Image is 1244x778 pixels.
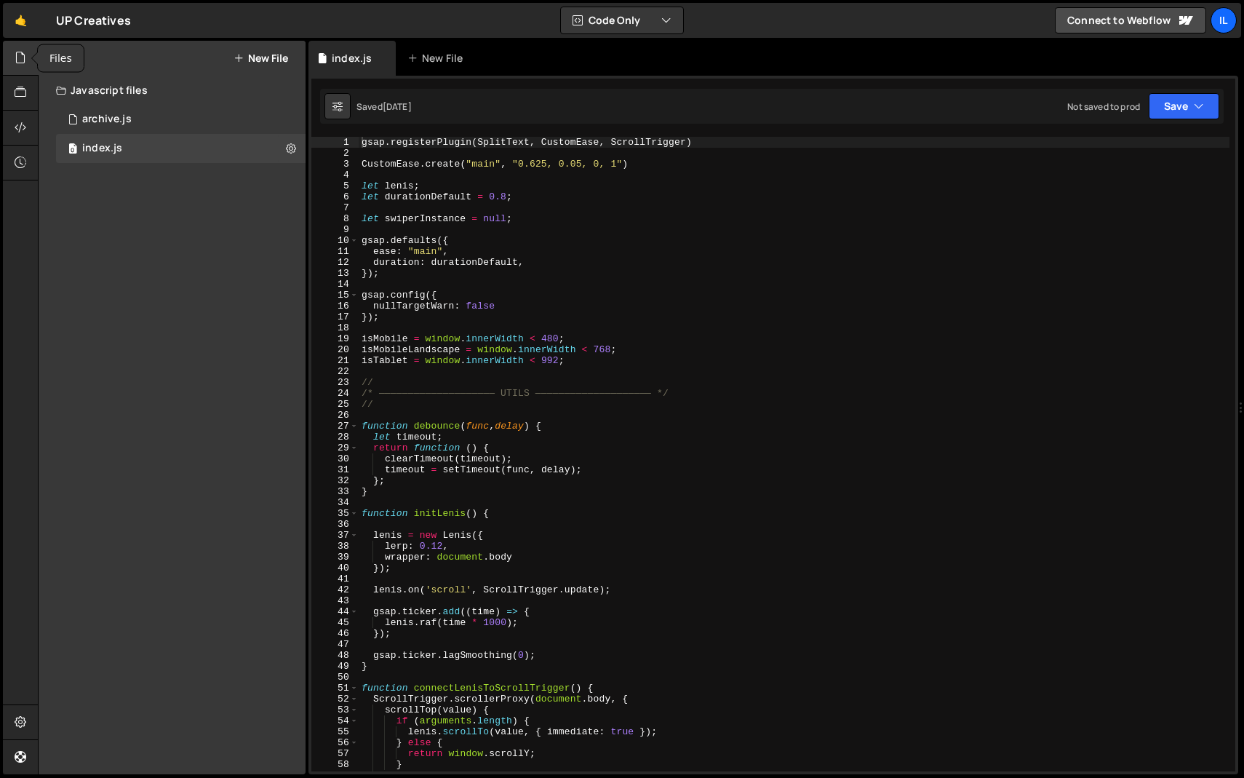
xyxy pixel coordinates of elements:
[311,595,359,606] div: 43
[311,268,359,279] div: 13
[311,628,359,639] div: 46
[311,563,359,573] div: 40
[311,432,359,442] div: 28
[311,410,359,421] div: 26
[311,279,359,290] div: 14
[356,100,412,113] div: Saved
[311,639,359,650] div: 47
[311,464,359,475] div: 31
[56,134,306,163] div: 13006/31971.js
[68,144,77,156] span: 0
[311,486,359,497] div: 33
[311,137,359,148] div: 1
[1055,7,1206,33] a: Connect to Webflow
[311,650,359,661] div: 48
[311,508,359,519] div: 35
[311,355,359,366] div: 21
[311,694,359,704] div: 52
[56,12,131,29] div: UP Creatives
[1149,93,1219,119] button: Save
[311,759,359,770] div: 58
[39,76,306,105] div: Javascript files
[311,617,359,628] div: 45
[311,748,359,759] div: 57
[332,51,372,66] div: index.js
[311,344,359,355] div: 20
[311,148,359,159] div: 2
[38,45,84,72] div: Files
[311,311,359,322] div: 17
[407,51,469,66] div: New File
[311,399,359,410] div: 25
[82,113,132,126] div: archive.js
[311,661,359,672] div: 49
[561,7,683,33] button: Code Only
[311,290,359,301] div: 15
[311,453,359,464] div: 30
[311,573,359,584] div: 41
[311,584,359,595] div: 42
[1211,7,1237,33] a: Il
[311,715,359,726] div: 54
[311,726,359,737] div: 55
[311,202,359,213] div: 7
[1067,100,1140,113] div: Not saved to prod
[311,704,359,715] div: 53
[311,519,359,530] div: 36
[311,322,359,333] div: 18
[311,541,359,552] div: 38
[311,552,359,563] div: 39
[311,377,359,388] div: 23
[311,442,359,453] div: 29
[311,301,359,311] div: 16
[311,235,359,246] div: 10
[311,180,359,191] div: 5
[3,3,39,38] a: 🤙
[311,213,359,224] div: 8
[56,105,306,134] div: 13006/31972.js
[311,388,359,399] div: 24
[311,159,359,170] div: 3
[383,100,412,113] div: [DATE]
[311,191,359,202] div: 6
[311,224,359,235] div: 9
[311,530,359,541] div: 37
[82,142,122,155] div: index.js
[311,257,359,268] div: 12
[311,497,359,508] div: 34
[311,737,359,748] div: 56
[311,421,359,432] div: 27
[234,52,288,64] button: New File
[311,170,359,180] div: 4
[311,683,359,694] div: 51
[311,246,359,257] div: 11
[311,366,359,377] div: 22
[311,606,359,617] div: 44
[311,333,359,344] div: 19
[311,475,359,486] div: 32
[311,672,359,683] div: 50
